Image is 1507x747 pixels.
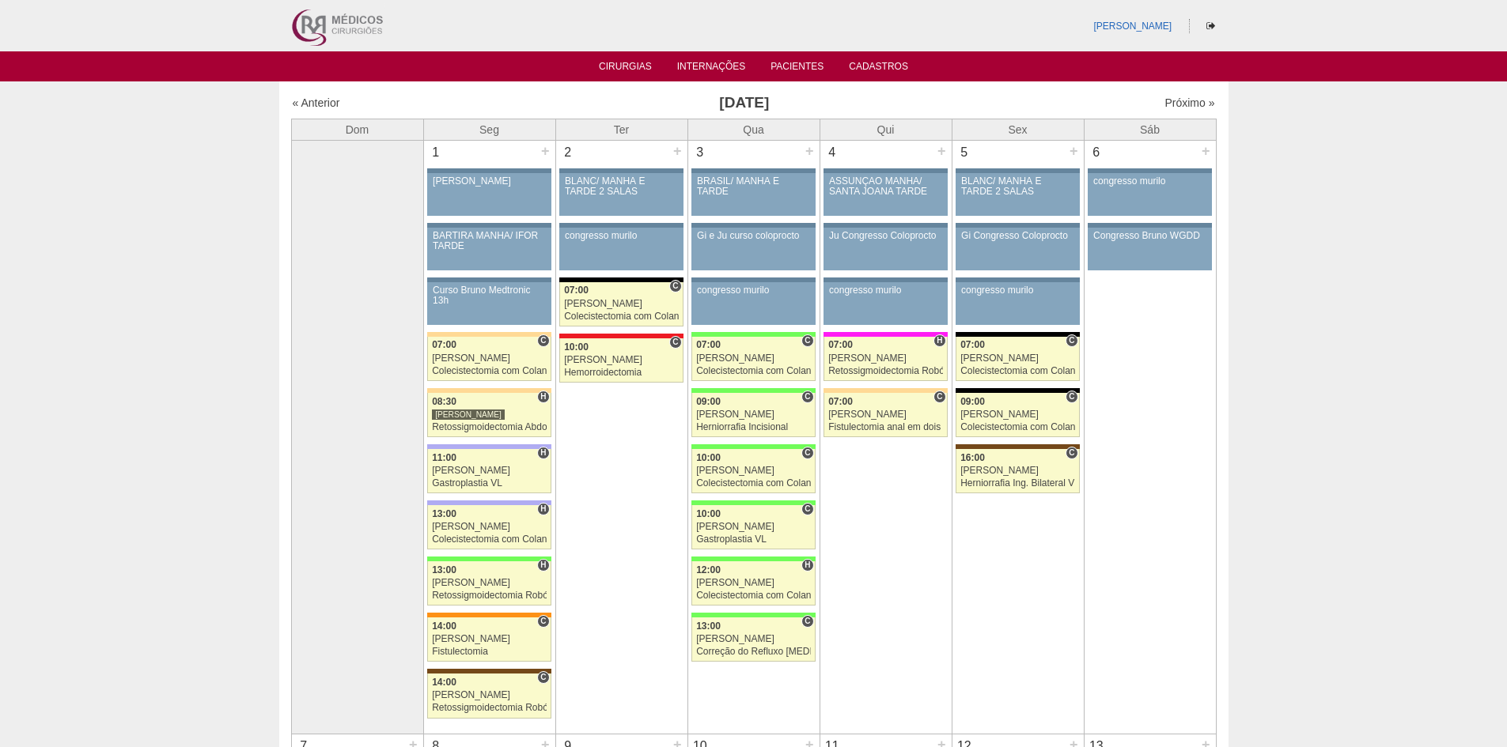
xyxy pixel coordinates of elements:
span: 10:00 [696,452,721,463]
a: Gi Congresso Coloprocto [956,228,1079,270]
div: Key: Aviso [427,168,551,173]
div: Gastroplastia VL [432,478,547,489]
div: + [1199,141,1213,161]
div: Correção do Refluxo [MEDICAL_DATA] esofágico Robótico [696,647,811,657]
div: [PERSON_NAME] [432,578,547,588]
div: Key: Aviso [1088,223,1211,228]
span: 08:30 [432,396,456,407]
div: Curso Bruno Medtronic 13h [433,285,546,306]
span: 10:00 [696,508,721,519]
span: Consultório [669,336,681,349]
span: Consultório [537,334,549,347]
a: [PERSON_NAME] [427,173,551,216]
span: Hospital [537,390,549,403]
span: Consultório [537,671,549,684]
div: [PERSON_NAME] [696,466,811,476]
a: H 07:00 [PERSON_NAME] Retossigmoidectomia Robótica [824,337,947,381]
a: congresso murilo [824,282,947,325]
span: Hospital [933,334,945,347]
a: congresso murilo [1088,173,1211,216]
div: Key: Christóvão da Gama [427,444,551,449]
a: C 07:00 [PERSON_NAME] Colecistectomia com Colangiografia VL [427,337,551,381]
div: Key: Aviso [559,223,683,228]
div: Key: Aviso [559,168,683,173]
div: [PERSON_NAME] [432,634,547,644]
a: congresso murilo [956,282,1079,325]
a: Ju Congresso Coloprocto [824,228,947,270]
div: [PERSON_NAME] [432,466,547,476]
div: Key: Santa Joana [427,669,551,673]
div: Retossigmoidectomia Robótica [828,366,943,376]
div: [PERSON_NAME] [960,409,1075,420]
span: Hospital [537,503,549,515]
div: [PERSON_NAME] [432,522,547,532]
span: 07:00 [828,396,853,407]
a: Cirurgias [599,61,652,77]
div: BRASIL/ MANHÃ E TARDE [697,176,810,197]
div: Gastroplastia VL [696,534,811,545]
span: Consultório [933,390,945,403]
span: Consultório [801,503,813,515]
div: Hemorroidectomia [564,368,679,378]
div: Key: Brasil [691,388,815,393]
a: C 10:00 [PERSON_NAME] Colecistectomia com Colangiografia VL [691,449,815,493]
div: [PERSON_NAME] [696,353,811,364]
div: Key: Bartira [427,332,551,337]
span: Hospital [801,559,813,572]
span: 13:00 [432,564,456,575]
div: ASSUNÇÃO MANHÃ/ SANTA JOANA TARDE [829,176,942,197]
span: 07:00 [828,339,853,350]
th: Dom [291,119,423,140]
div: Key: Aviso [691,277,815,282]
div: BARTIRA MANHÃ/ IFOR TARDE [433,231,546,251]
div: [PERSON_NAME] [696,409,811,420]
div: Gi e Ju curso coloprocto [697,231,810,241]
span: 13:00 [696,621,721,632]
span: 14:00 [432,621,456,632]
span: 14:00 [432,677,456,688]
a: C 13:00 [PERSON_NAME] Correção do Refluxo [MEDICAL_DATA] esofágico Robótico [691,617,815,662]
div: Herniorrafia Incisional [696,422,811,432]
a: BLANC/ MANHÃ E TARDE 2 SALAS [559,173,683,216]
div: Congresso Bruno WGDD [1093,231,1206,241]
div: Key: Brasil [691,500,815,505]
a: H 11:00 [PERSON_NAME] Gastroplastia VL [427,449,551,493]
div: Key: Bartira [427,388,551,393]
span: Consultório [537,615,549,628]
a: C 07:00 [PERSON_NAME] Colecistectomia com Colangiografia VL [956,337,1079,381]
div: 2 [556,141,581,164]
a: H 12:00 [PERSON_NAME] Colecistectomia com Colangiografia VL [691,561,815,606]
a: C 10:00 [PERSON_NAME] Hemorroidectomia [559,338,683,383]
div: + [803,141,816,161]
span: 07:00 [696,339,721,350]
a: H 08:30 [PERSON_NAME] Retossigmoidectomia Abdominal VL [427,393,551,437]
div: Key: Aviso [956,168,1079,173]
span: Consultório [1066,390,1077,403]
div: [PERSON_NAME] [960,466,1075,476]
a: BARTIRA MANHÃ/ IFOR TARDE [427,228,551,270]
div: congresso murilo [1093,176,1206,187]
div: + [1067,141,1081,161]
th: Qui [820,119,952,140]
div: Key: Blanc [559,277,683,282]
div: [PERSON_NAME] [432,409,505,421]
div: [PERSON_NAME] [960,353,1075,364]
a: BRASIL/ MANHÃ E TARDE [691,173,815,216]
div: [PERSON_NAME] [696,634,811,644]
div: 5 [952,141,977,164]
span: 09:00 [696,396,721,407]
div: Key: Aviso [427,223,551,228]
div: Colecistectomia com Colangiografia VL [432,534,547,545]
span: Consultório [801,390,813,403]
div: [PERSON_NAME] [828,353,943,364]
div: Key: Aviso [427,277,551,282]
a: H 13:00 [PERSON_NAME] Colecistectomia com Colangiografia VL [427,505,551,549]
a: C 10:00 [PERSON_NAME] Gastroplastia VL [691,505,815,549]
a: C 07:00 [PERSON_NAME] Colecistectomia com Colangiografia VL [559,282,683,326]
div: Key: Bartira [824,388,947,393]
span: 07:00 [564,285,589,296]
div: [PERSON_NAME] [432,353,547,364]
a: C 14:00 [PERSON_NAME] Retossigmoidectomia Robótica [427,673,551,718]
a: C 09:00 [PERSON_NAME] Herniorrafia Incisional [691,393,815,437]
a: C 07:00 [PERSON_NAME] Colecistectomia com Colangiografia VL [691,337,815,381]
